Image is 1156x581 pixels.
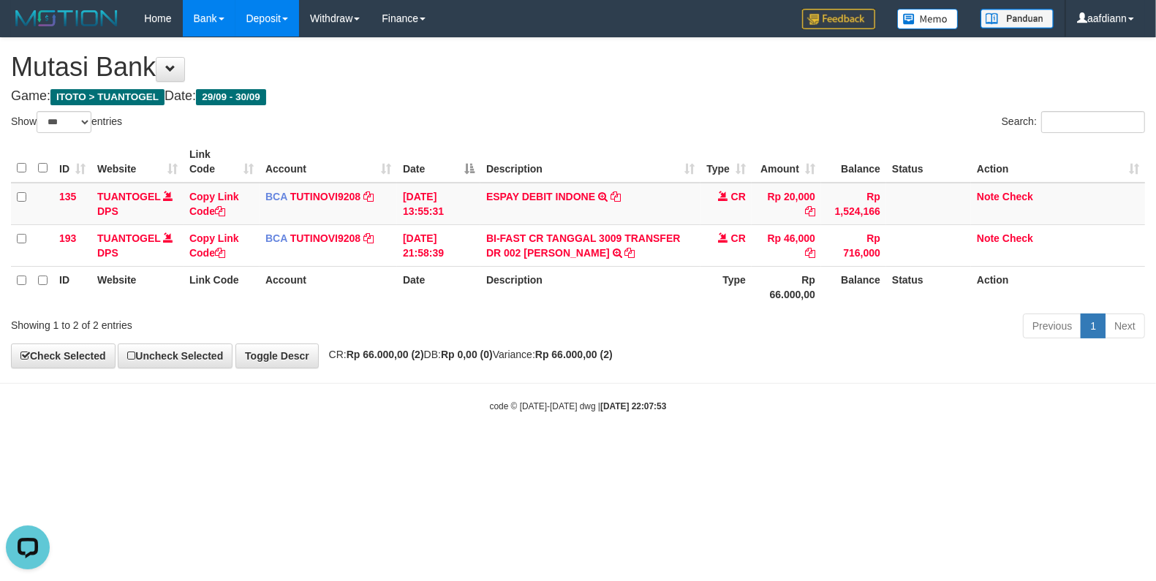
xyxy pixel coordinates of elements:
select: Showentries [37,111,91,133]
a: Copy Link Code [189,232,239,259]
a: BI-FAST CR TANGGAL 3009 TRANSFER DR 002 [PERSON_NAME] [486,232,681,259]
th: ID: activate to sort column ascending [53,141,91,183]
span: 29/09 - 30/09 [196,89,266,105]
img: MOTION_logo.png [11,7,122,29]
th: Balance [821,266,886,308]
img: Feedback.jpg [802,9,875,29]
span: CR: DB: Variance: [322,349,613,360]
td: [DATE] 21:58:39 [397,224,480,266]
th: Account: activate to sort column ascending [260,141,397,183]
a: Uncheck Selected [118,343,233,368]
a: Copy Rp 46,000 to clipboard [805,247,815,259]
a: TUTINOVI9208 [290,232,360,244]
a: Note [977,191,1000,202]
a: Check Selected [11,343,116,368]
a: Copy BI-FAST CR TANGGAL 3009 TRANSFER DR 002 VALENTINUS DODDY to clipboard [625,247,635,259]
th: Rp 66.000,00 [752,266,821,308]
a: TUTINOVI9208 [290,191,360,202]
div: Showing 1 to 2 of 2 entries [11,312,471,333]
td: Rp 46,000 [752,224,821,266]
strong: Rp 66.000,00 (2) [347,349,424,360]
a: Copy TUTINOVI9208 to clipboard [363,191,374,202]
th: Description [480,266,700,308]
span: BCA [265,232,287,244]
th: Link Code: activate to sort column ascending [184,141,260,183]
td: Rp 20,000 [752,183,821,225]
label: Search: [1002,111,1145,133]
th: Type: activate to sort column ascending [700,141,752,183]
span: CR [731,191,746,202]
a: Copy ESPAY DEBIT INDONE to clipboard [611,191,621,202]
th: ID [53,266,91,308]
span: BCA [265,191,287,202]
a: Copy TUTINOVI9208 to clipboard [363,232,374,244]
span: 193 [59,232,76,244]
td: Rp 716,000 [821,224,886,266]
a: Note [977,232,1000,244]
span: ITOTO > TUANTOGEL [50,89,165,105]
td: DPS [91,224,184,266]
input: Search: [1041,111,1145,133]
h4: Game: Date: [11,89,1145,104]
a: Copy Link Code [189,191,239,217]
a: Next [1105,314,1145,338]
td: DPS [91,183,184,225]
a: ESPAY DEBIT INDONE [486,191,595,202]
th: Action: activate to sort column ascending [971,141,1145,183]
strong: [DATE] 22:07:53 [600,401,666,411]
strong: Rp 66.000,00 (2) [535,349,613,360]
th: Account [260,266,397,308]
a: Previous [1023,314,1081,338]
th: Status [886,141,971,183]
th: Action [971,266,1145,308]
a: Check [1002,232,1033,244]
span: CR [731,232,746,244]
a: 1 [1081,314,1106,338]
button: Open LiveChat chat widget [6,6,50,50]
th: Website [91,266,184,308]
td: Rp 1,524,166 [821,183,886,225]
th: Description: activate to sort column ascending [480,141,700,183]
a: TUANTOGEL [97,191,161,202]
th: Date: activate to sort column descending [397,141,480,183]
small: code © [DATE]-[DATE] dwg | [490,401,667,411]
td: [DATE] 13:55:31 [397,183,480,225]
label: Show entries [11,111,122,133]
th: Date [397,266,480,308]
a: TUANTOGEL [97,232,161,244]
th: Link Code [184,266,260,308]
strong: Rp 0,00 (0) [441,349,493,360]
a: Check [1002,191,1033,202]
a: Copy Rp 20,000 to clipboard [805,205,815,217]
th: Status [886,266,971,308]
th: Website: activate to sort column ascending [91,141,184,183]
th: Balance [821,141,886,183]
img: Button%20Memo.svg [897,9,959,29]
th: Amount: activate to sort column ascending [752,141,821,183]
th: Type [700,266,752,308]
a: Toggle Descr [235,343,319,368]
h1: Mutasi Bank [11,53,1145,82]
img: panduan.png [981,9,1054,29]
span: 135 [59,191,76,202]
